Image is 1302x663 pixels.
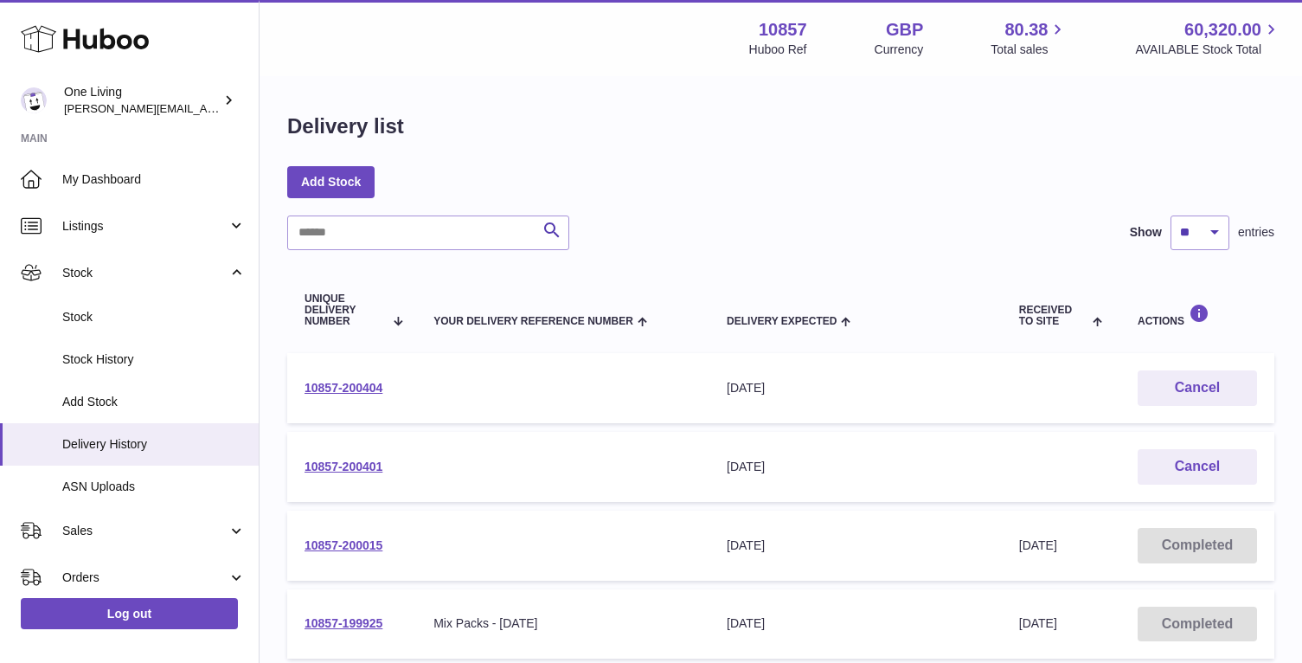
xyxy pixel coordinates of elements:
[1019,616,1057,630] span: [DATE]
[62,309,246,325] span: Stock
[1004,18,1048,42] span: 80.38
[727,380,985,396] div: [DATE]
[1130,224,1162,241] label: Show
[1138,370,1257,406] button: Cancel
[305,381,382,395] a: 10857-200404
[433,316,633,327] span: Your Delivery Reference Number
[64,84,220,117] div: One Living
[62,265,228,281] span: Stock
[433,615,692,632] div: Mix Packs - [DATE]
[875,42,924,58] div: Currency
[305,293,384,328] span: Unique Delivery Number
[759,18,807,42] strong: 10857
[1135,42,1281,58] span: AVAILABLE Stock Total
[1019,538,1057,552] span: [DATE]
[62,479,246,495] span: ASN Uploads
[21,598,238,629] a: Log out
[64,101,347,115] span: [PERSON_NAME][EMAIL_ADDRESS][DOMAIN_NAME]
[727,537,985,554] div: [DATE]
[287,113,404,140] h1: Delivery list
[305,538,382,552] a: 10857-200015
[1138,304,1257,327] div: Actions
[1238,224,1274,241] span: entries
[991,18,1068,58] a: 80.38 Total sales
[21,87,47,113] img: Jessica@oneliving.com
[727,316,837,327] span: Delivery Expected
[1184,18,1261,42] span: 60,320.00
[886,18,923,42] strong: GBP
[1019,305,1088,327] span: Received to Site
[62,436,246,453] span: Delivery History
[62,394,246,410] span: Add Stock
[727,615,985,632] div: [DATE]
[62,523,228,539] span: Sales
[305,460,382,473] a: 10857-200401
[287,166,375,197] a: Add Stock
[62,218,228,235] span: Listings
[749,42,807,58] div: Huboo Ref
[62,171,246,188] span: My Dashboard
[62,351,246,368] span: Stock History
[727,459,985,475] div: [DATE]
[305,616,382,630] a: 10857-199925
[62,570,228,586] span: Orders
[991,42,1068,58] span: Total sales
[1138,449,1257,485] button: Cancel
[1135,18,1281,58] a: 60,320.00 AVAILABLE Stock Total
